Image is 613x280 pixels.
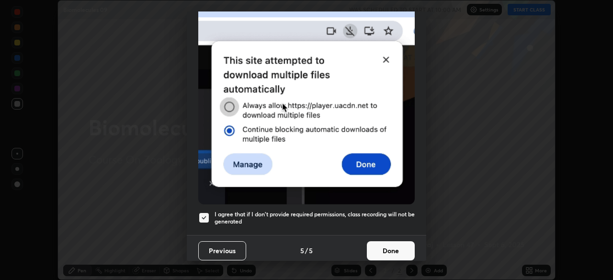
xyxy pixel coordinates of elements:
button: Done [367,241,415,260]
h5: I agree that if I don't provide required permissions, class recording will not be generated [215,211,415,225]
h4: 5 [309,246,313,256]
h4: / [305,246,308,256]
h4: 5 [300,246,304,256]
button: Previous [198,241,246,260]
